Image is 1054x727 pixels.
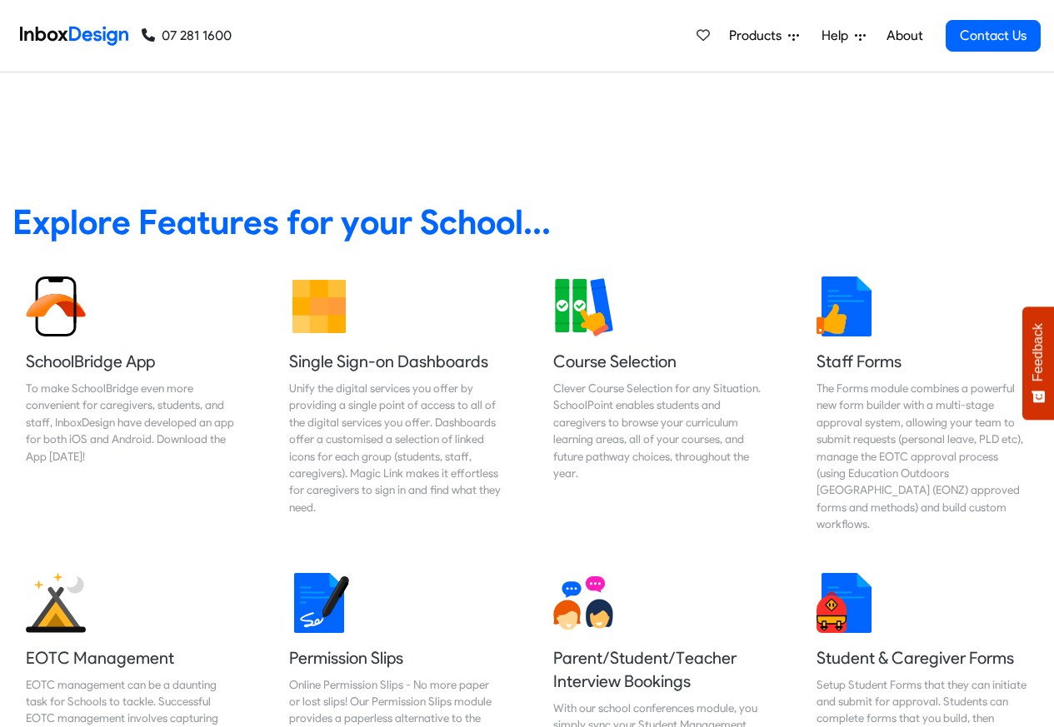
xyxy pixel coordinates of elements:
div: The Forms module combines a powerful new form builder with a multi-stage approval system, allowin... [817,380,1028,533]
img: 2022_01_13_icon_thumbsup.svg [817,276,877,336]
img: 2022_01_13_icon_student_form.svg [817,573,877,633]
h5: EOTC Management [26,646,237,670]
a: Staff Forms The Forms module combines a powerful new form builder with a multi-stage approval sys... [803,263,1042,546]
a: About [882,19,927,52]
heading: Explore Features for your School... [12,201,1042,243]
img: 2022_01_13_icon_conversation.svg [553,573,613,633]
img: 2022_01_13_icon_course_selection.svg [553,276,613,336]
h5: Staff Forms [817,350,1028,373]
span: Help [822,26,855,46]
a: Contact Us [946,20,1041,52]
a: SchoolBridge App To make SchoolBridge even more convenient for caregivers, students, and staff, I... [12,263,251,546]
div: To make SchoolBridge even more convenient for caregivers, students, and staff, InboxDesign have d... [26,380,237,465]
h5: Permission Slips [289,646,501,670]
div: Unify the digital services you offer by providing a single point of access to all of the digital ... [289,380,501,515]
span: Products [729,26,788,46]
img: 2022_01_18_icon_signature.svg [289,573,349,633]
h5: Single Sign-on Dashboards [289,350,501,373]
button: Feedback - Show survey [1022,306,1054,420]
h5: Student & Caregiver Forms [817,646,1028,670]
img: 2022_01_13_icon_sb_app.svg [26,276,86,336]
a: Products [722,19,806,52]
a: Single Sign-on Dashboards Unify the digital services you offer by providing a single point of acc... [276,263,514,546]
a: Help [815,19,872,52]
img: 2022_01_25_icon_eonz.svg [26,573,86,633]
a: 07 281 1600 [142,26,232,46]
h5: Course Selection [553,350,765,373]
h5: Parent/Student/Teacher Interview Bookings [553,646,765,693]
h5: SchoolBridge App [26,350,237,373]
div: Clever Course Selection for any Situation. SchoolPoint enables students and caregivers to browse ... [553,380,765,481]
span: Feedback [1031,323,1046,381]
img: 2022_01_13_icon_grid.svg [289,276,349,336]
a: Course Selection Clever Course Selection for any Situation. SchoolPoint enables students and care... [540,263,778,546]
